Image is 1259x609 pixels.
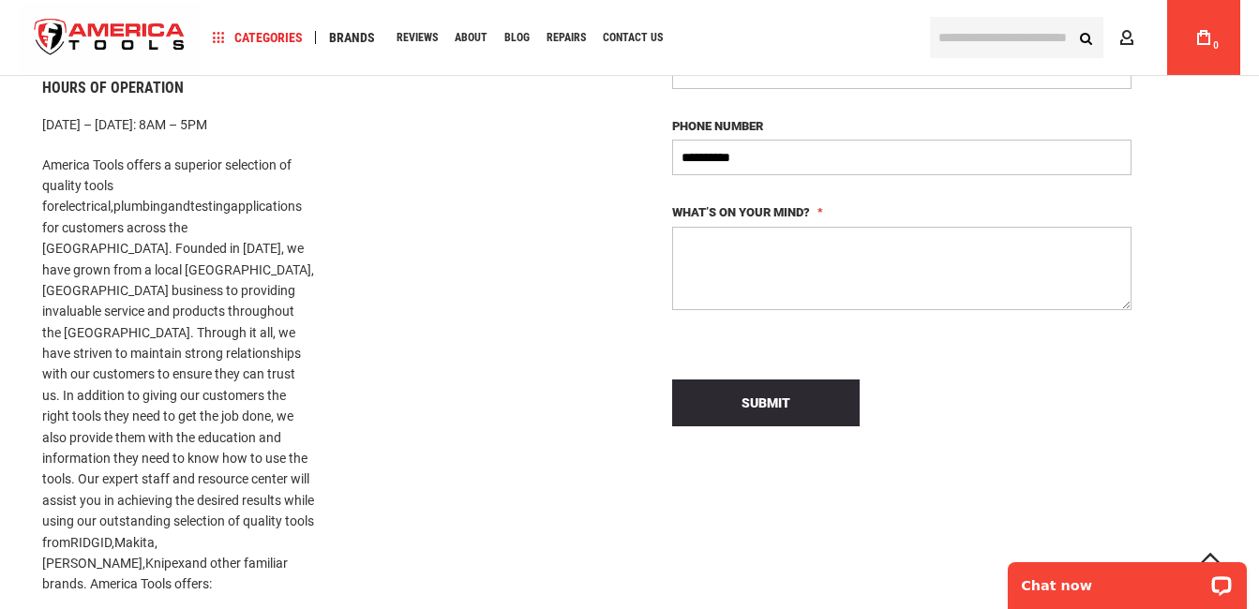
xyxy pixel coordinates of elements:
span: Contact Us [603,32,663,43]
button: Submit [672,379,860,426]
a: Repairs [538,25,594,51]
span: About [455,32,487,43]
a: Contact Us [594,25,671,51]
a: store logo [19,3,201,73]
iframe: LiveChat chat widget [996,550,1259,609]
img: America Tools [19,3,201,73]
a: RIDGID [70,535,112,550]
span: 0 [1213,40,1219,51]
span: Brands [329,31,375,44]
a: electrical [59,199,111,214]
button: Search [1068,20,1103,55]
a: [PERSON_NAME] [42,556,142,571]
h6: Hours of Operation [42,80,315,97]
span: Phone Number [672,119,763,133]
span: Blog [504,32,530,43]
p: [DATE] – [DATE]: 8AM – 5PM [42,114,315,135]
a: Makita [114,535,155,550]
a: About [446,25,496,51]
a: plumbing [113,199,168,214]
a: Categories [204,25,311,51]
span: Repairs [547,32,586,43]
a: Brands [321,25,383,51]
a: testing [190,199,231,214]
span: Categories [213,31,303,44]
span: Reviews [397,32,438,43]
a: Reviews [388,25,446,51]
span: Submit [742,395,790,410]
span: What’s on your mind? [672,205,810,219]
a: Blog [496,25,538,51]
a: Knipex [145,556,185,571]
p: America Tools offers a superior selection of quality tools for , and applications for customers a... [42,155,315,595]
